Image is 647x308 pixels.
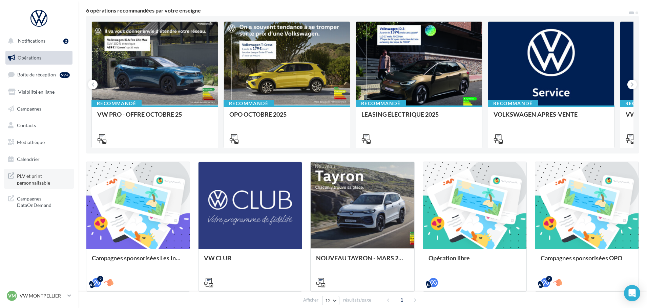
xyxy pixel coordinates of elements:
a: Médiathèque [4,135,74,149]
a: Contacts [4,118,74,133]
div: VW PRO - OFFRE OCTOBRE 25 [97,111,212,124]
div: LEASING ÉLECTRIQUE 2025 [361,111,477,124]
button: Notifications 2 [4,34,71,48]
div: Recommandé [356,100,406,107]
div: VOLKSWAGEN APRES-VENTE [494,111,609,124]
span: Calendrier [17,156,40,162]
span: Afficher [303,297,318,303]
div: Campagnes sponsorisées OPO [541,255,633,268]
span: Campagnes DataOnDemand [17,194,70,209]
a: Boîte de réception99+ [4,67,74,82]
span: Campagnes [17,105,41,111]
button: 12 [322,296,339,305]
span: Visibilité en ligne [18,89,55,95]
div: 2 [97,276,103,282]
span: Notifications [18,38,45,44]
span: Médiathèque [17,139,45,145]
a: Opérations [4,51,74,65]
div: Opération libre [429,255,521,268]
span: 1 [396,294,407,305]
div: 99+ [60,72,70,78]
span: Contacts [17,122,36,128]
a: PLV et print personnalisable [4,169,74,189]
span: résultats/page [343,297,371,303]
span: Opérations [18,55,41,61]
span: 12 [325,298,331,303]
span: Boîte de réception [17,72,56,77]
a: Campagnes DataOnDemand [4,191,74,211]
span: PLV et print personnalisable [17,171,70,186]
a: Visibilité en ligne [4,85,74,99]
div: NOUVEAU TAYRON - MARS 2025 [316,255,409,268]
a: Campagnes [4,102,74,116]
div: Recommandé [488,100,538,107]
div: 2 [63,39,68,44]
div: 6 opérations recommandées par votre enseigne [86,8,628,13]
div: Recommandé [91,100,142,107]
div: Open Intercom Messenger [624,285,640,301]
a: VM VW MONTPELLIER [5,289,72,302]
span: VM [8,292,16,299]
div: 2 [546,276,552,282]
div: Recommandé [224,100,274,107]
a: Calendrier [4,152,74,166]
div: OPO OCTOBRE 2025 [229,111,345,124]
p: VW MONTPELLIER [20,292,65,299]
div: Campagnes sponsorisées Les Instants VW Octobre [92,255,184,268]
div: VW CLUB [204,255,296,268]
